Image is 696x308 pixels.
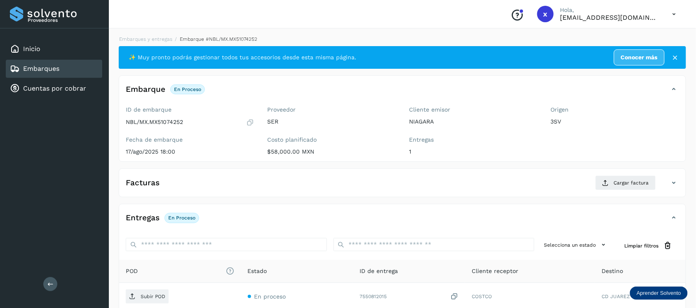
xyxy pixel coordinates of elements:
[409,148,538,155] p: 1
[618,238,679,253] button: Limpiar filtros
[126,148,254,155] p: 17/ago/2025 18:00
[248,267,267,275] span: Estado
[614,179,649,187] span: Cargar factura
[126,289,169,303] button: Subir POD
[180,36,257,42] span: Embarque #NBL/MX.MX51074252
[126,267,235,275] span: POD
[119,175,686,197] div: FacturasCargar factura
[6,60,102,78] div: Embarques
[409,118,538,125] p: NIAGARA
[409,106,538,113] label: Cliente emisor
[360,292,459,301] div: 7550812015
[119,36,172,42] a: Embarques y entregas
[126,178,160,188] h4: Facturas
[126,119,183,126] p: NBL/MX.MX51074252
[595,175,656,190] button: Cargar factura
[126,85,165,94] h4: Embarque
[551,106,680,113] label: Origen
[268,136,396,143] label: Costo planificado
[126,106,254,113] label: ID de embarque
[141,294,165,299] p: Subir POD
[614,49,665,65] a: Conocer más
[360,267,398,275] span: ID de entrega
[6,40,102,58] div: Inicio
[6,79,102,98] div: Cuentas por cobrar
[268,106,396,113] label: Proveedor
[23,65,59,72] a: Embarques
[28,17,99,23] p: Proveedores
[126,136,254,143] label: Fecha de embarque
[551,118,680,125] p: 3SV
[625,242,659,250] span: Limpiar filtros
[23,45,40,53] a: Inicio
[630,287,688,300] div: Aprender Solvento
[560,7,659,14] p: Hola,
[23,84,86,92] a: Cuentas por cobrar
[409,136,538,143] label: Entregas
[119,211,686,231] div: EntregasEn proceso
[560,14,659,21] p: xmgm@transportesser.com.mx
[119,35,686,43] nav: breadcrumb
[119,82,686,103] div: EmbarqueEn proceso
[126,213,160,223] h4: Entregas
[602,267,623,275] span: Destino
[254,293,286,300] span: En proceso
[472,267,518,275] span: Cliente receptor
[174,86,201,92] p: En proceso
[268,148,396,155] p: $58,000.00 MXN
[168,215,195,221] p: En proceso
[129,53,356,62] span: ✨ Muy pronto podrás gestionar todos tus accesorios desde esta misma página.
[637,290,681,296] p: Aprender Solvento
[268,118,396,125] p: SER
[541,238,611,252] button: Selecciona un estado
